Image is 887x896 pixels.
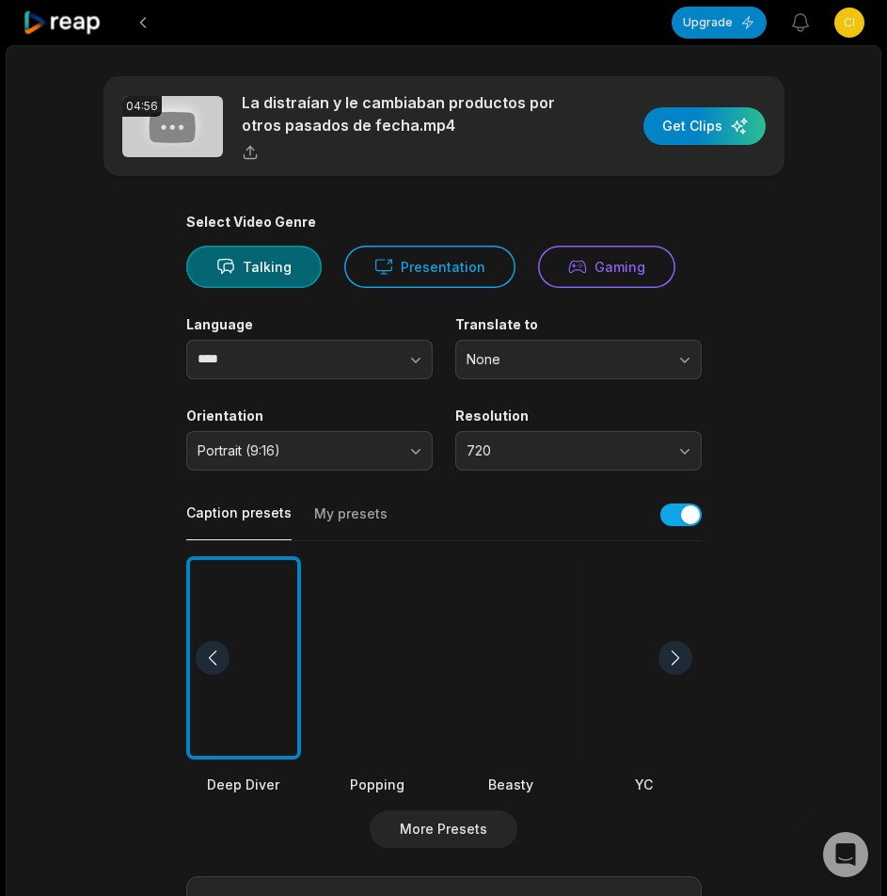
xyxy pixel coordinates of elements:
[186,316,433,333] label: Language
[455,316,702,333] label: Translate to
[344,246,515,288] button: Presentation
[643,107,766,145] button: Get Clips
[186,775,301,794] div: Deep Diver
[186,504,292,540] button: Caption presets
[467,442,664,459] span: 720
[453,775,568,794] div: Beasty
[672,7,767,39] button: Upgrade
[587,775,702,794] div: YC
[198,442,395,459] span: Portrait (9:16)
[186,246,322,288] button: Talking
[320,775,435,794] div: Popping
[538,246,675,288] button: Gaming
[455,408,702,424] label: Resolution
[186,214,702,231] div: Select Video Genre
[314,504,388,540] button: My presets
[455,340,702,379] button: None
[823,832,868,877] div: Open Intercom Messenger
[467,351,664,368] span: None
[186,408,433,424] label: Orientation
[370,810,517,848] button: More Presets
[455,431,702,471] button: 720
[186,431,433,471] button: Portrait (9:16)
[242,91,566,136] p: La distraían y le cambiaban productos por otros pasados de fecha.mp4
[122,96,162,117] div: 04:56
